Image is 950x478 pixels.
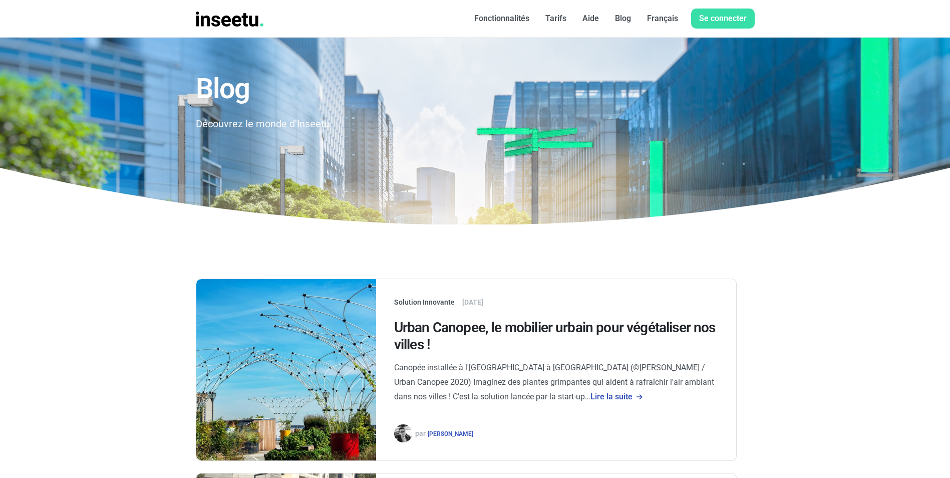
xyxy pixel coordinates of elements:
[607,9,639,29] a: Blog
[545,14,566,23] font: Tarifs
[462,298,483,306] span: [DATE]
[394,319,718,361] a: Urban Canopee, le mobilier urbain pour végétaliser nos villes !
[415,429,426,437] span: par
[582,14,599,23] font: Aide
[196,12,264,27] img: INSEETU
[394,361,718,404] p: Canopée installée à l'[GEOGRAPHIC_DATA] à [GEOGRAPHIC_DATA] (©[PERSON_NAME] / Urban Canopee 2020)...
[590,392,644,401] a: Lire la suite
[196,116,564,131] p: Découvrez le monde d'Inseetu
[474,14,529,23] font: Fonctionnalités
[394,298,455,306] span: Solution Innovante
[615,14,631,23] font: Blog
[196,74,564,105] h1: Blog
[691,9,755,29] a: Se connecter
[428,430,473,437] a: [PERSON_NAME]
[639,9,686,29] a: Français
[699,14,747,23] font: Se connecter
[394,319,718,353] h3: Urban Canopee, le mobilier urbain pour végétaliser nos villes !
[574,9,607,29] a: Aide
[196,279,376,460] img: Urban Canopee - Corolles installées sur le toit du centre commercial de DOMUS à Rosny-sous-Bois
[466,9,537,29] a: Fonctionnalités
[537,9,574,29] a: Tarifs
